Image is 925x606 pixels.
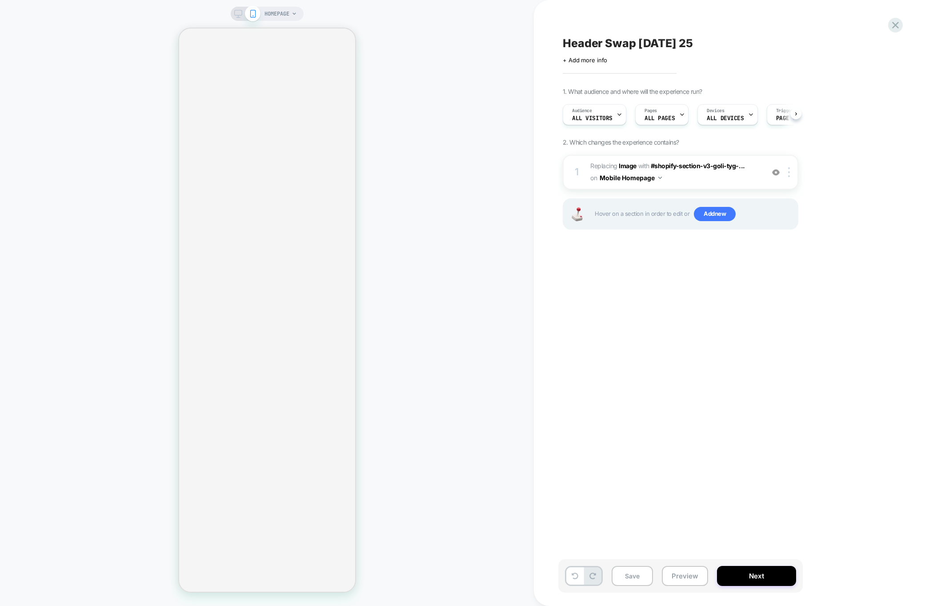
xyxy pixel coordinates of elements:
[645,108,657,114] span: Pages
[563,88,702,95] span: 1. What audience and where will the experience run?
[563,57,607,64] span: + Add more info
[707,108,724,114] span: Devices
[590,162,637,170] span: Replacing
[776,115,806,121] span: Page Load
[568,207,586,221] img: Joystick
[651,162,745,170] span: #shopify-section-v3-goli-tyg-...
[572,115,613,121] span: All Visitors
[645,115,675,121] span: ALL PAGES
[563,36,693,50] span: Header Swap [DATE] 25
[563,138,679,146] span: 2. Which changes the experience contains?
[788,167,790,177] img: close
[264,7,289,21] span: HOMEPAGE
[707,115,744,121] span: ALL DEVICES
[717,566,796,586] button: Next
[595,207,793,221] span: Hover on a section in order to edit or
[776,108,793,114] span: Trigger
[658,177,662,179] img: down arrow
[638,162,649,170] span: WITH
[573,163,581,181] div: 1
[662,566,708,586] button: Preview
[600,171,662,184] button: Mobile Homepage
[590,172,597,183] span: on
[694,207,736,221] span: Add new
[612,566,653,586] button: Save
[619,162,637,170] b: Image
[572,108,592,114] span: Audience
[772,169,780,176] img: crossed eye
